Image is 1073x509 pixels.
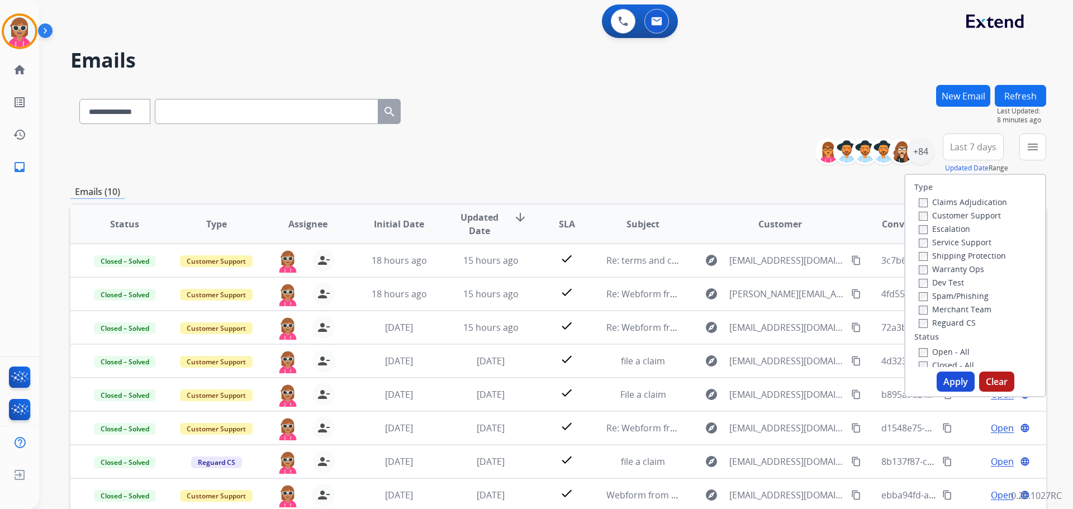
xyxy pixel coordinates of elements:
[919,197,1007,207] label: Claims Adjudication
[180,423,253,435] span: Customer Support
[560,353,573,366] mat-icon: check
[463,321,519,334] span: 15 hours ago
[606,321,875,334] span: Re: Webform from [EMAIL_ADDRESS][DOMAIN_NAME] on [DATE]
[463,254,519,267] span: 15 hours ago
[705,321,718,334] mat-icon: explore
[729,254,844,267] span: [EMAIL_ADDRESS][DOMAIN_NAME]
[317,455,330,468] mat-icon: person_remove
[477,422,505,434] span: [DATE]
[4,16,35,47] img: avatar
[374,217,424,231] span: Initial Date
[991,488,1014,502] span: Open
[277,350,299,373] img: agent-avatar
[729,321,844,334] span: [EMAIL_ADDRESS][DOMAIN_NAME]
[13,128,26,141] mat-icon: history
[94,255,156,267] span: Closed – Solved
[729,455,844,468] span: [EMAIL_ADDRESS][DOMAIN_NAME]
[277,316,299,340] img: agent-avatar
[881,254,1055,267] span: 3c7b6192-a895-4075-8573-a87b97b6d0c3
[277,417,299,440] img: agent-avatar
[937,372,975,392] button: Apply
[317,421,330,435] mat-icon: person_remove
[477,455,505,468] span: [DATE]
[560,286,573,299] mat-icon: check
[729,488,844,502] span: [EMAIL_ADDRESS][DOMAIN_NAME]
[180,356,253,368] span: Customer Support
[881,455,1043,468] span: 8b137f87-cccd-4930-b60f-87d04024fff1
[997,107,1046,116] span: Last Updated:
[919,361,928,370] input: Closed - All
[705,488,718,502] mat-icon: explore
[477,355,505,367] span: [DATE]
[851,423,861,433] mat-icon: content_copy
[882,217,953,231] span: Conversation ID
[942,456,952,467] mat-icon: content_copy
[729,388,844,401] span: [EMAIL_ADDRESS][DOMAIN_NAME]
[277,484,299,507] img: agent-avatar
[191,456,242,468] span: Reguard CS
[1020,423,1030,433] mat-icon: language
[606,422,875,434] span: Re: Webform from [EMAIL_ADDRESS][DOMAIN_NAME] on [DATE]
[606,489,860,501] span: Webform from [EMAIL_ADDRESS][DOMAIN_NAME] on [DATE]
[626,217,659,231] span: Subject
[907,138,934,165] div: +84
[372,254,427,267] span: 18 hours ago
[560,420,573,433] mat-icon: check
[758,217,802,231] span: Customer
[919,239,928,248] input: Service Support
[317,488,330,502] mat-icon: person_remove
[606,288,944,300] span: Re: Webform from [PERSON_NAME][EMAIL_ADDRESS][DOMAIN_NAME] on [DATE]
[477,388,505,401] span: [DATE]
[94,356,156,368] span: Closed – Solved
[514,211,527,224] mat-icon: arrow_downward
[705,421,718,435] mat-icon: explore
[385,388,413,401] span: [DATE]
[881,355,1052,367] span: 4d323661-4afd-4574-9889-1e584e0870ee
[950,145,996,149] span: Last 7 days
[851,456,861,467] mat-icon: content_copy
[277,450,299,474] img: agent-avatar
[919,319,928,328] input: Reguard CS
[620,388,666,401] span: File a claim
[919,279,928,288] input: Dev Test
[180,255,253,267] span: Customer Support
[919,223,970,234] label: Escalation
[110,217,139,231] span: Status
[919,198,928,207] input: Claims Adjudication
[919,304,991,315] label: Merchant Team
[560,386,573,399] mat-icon: check
[560,319,573,332] mat-icon: check
[945,163,1008,173] span: Range
[94,490,156,502] span: Closed – Solved
[919,252,928,261] input: Shipping Protection
[94,322,156,334] span: Closed – Solved
[705,455,718,468] mat-icon: explore
[1026,140,1039,154] mat-icon: menu
[851,389,861,399] mat-icon: content_copy
[851,255,861,265] mat-icon: content_copy
[991,455,1014,468] span: Open
[881,422,1048,434] span: d1548e75-1ef6-4fb1-801e-52f35e2a8b29
[385,321,413,334] span: [DATE]
[94,389,156,401] span: Closed – Solved
[729,421,844,435] span: [EMAIL_ADDRESS][DOMAIN_NAME]
[277,283,299,306] img: agent-avatar
[94,289,156,301] span: Closed – Solved
[881,489,1050,501] span: ebba94fd-a96e-4746-bca1-d8ff0b3e23c2
[919,306,928,315] input: Merchant Team
[372,288,427,300] span: 18 hours ago
[881,288,1053,300] span: 4fd55bda-62b3-4c76-b6a0-31a804501359
[317,354,330,368] mat-icon: person_remove
[914,182,933,193] label: Type
[936,85,990,107] button: New Email
[919,250,1006,261] label: Shipping Protection
[851,289,861,299] mat-icon: content_copy
[919,237,991,248] label: Service Support
[851,490,861,500] mat-icon: content_copy
[729,287,844,301] span: [PERSON_NAME][EMAIL_ADDRESS][DOMAIN_NAME]
[705,354,718,368] mat-icon: explore
[997,116,1046,125] span: 8 minutes ago
[385,422,413,434] span: [DATE]
[1011,489,1062,502] p: 0.20.1027RC
[317,254,330,267] mat-icon: person_remove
